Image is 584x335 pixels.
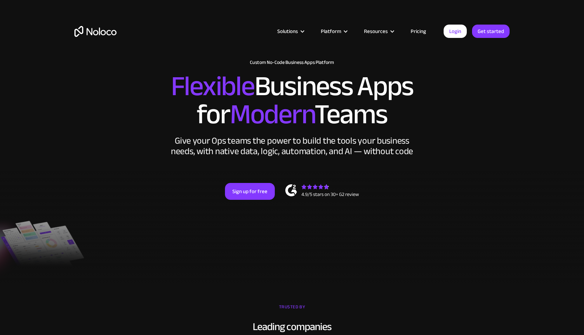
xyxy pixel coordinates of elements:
[364,27,388,36] div: Resources
[268,27,312,36] div: Solutions
[402,27,435,36] a: Pricing
[169,136,415,157] div: Give your Ops teams the power to build the tools your business needs, with native data, logic, au...
[355,27,402,36] div: Resources
[312,27,355,36] div: Platform
[74,72,510,129] h2: Business Apps for Teams
[230,88,314,140] span: Modern
[472,25,510,38] a: Get started
[171,60,254,112] span: Flexible
[225,183,275,200] a: Sign up for free
[74,26,117,37] a: home
[444,25,467,38] a: Login
[321,27,341,36] div: Platform
[277,27,298,36] div: Solutions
